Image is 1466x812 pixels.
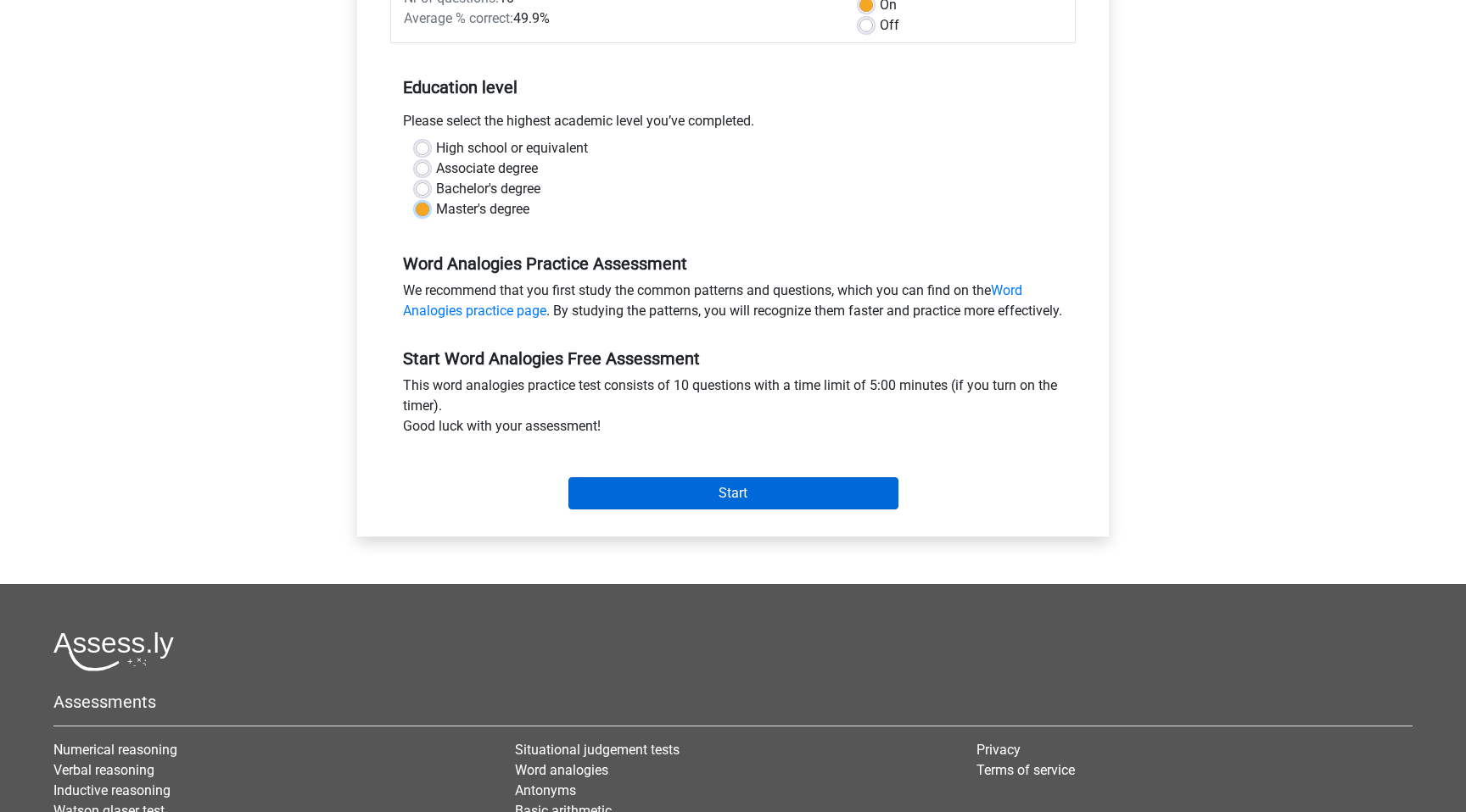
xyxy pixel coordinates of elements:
[403,70,1063,104] h5: Education level
[390,281,1076,328] div: We recommend that you first study the common patterns and questions, which you can find on the . ...
[515,762,608,778] a: Word analogies
[53,692,1413,712] h5: Assessments
[515,782,576,798] a: Antonyms
[436,199,529,220] label: Master's degree
[880,15,899,36] label: Off
[403,348,1063,369] h5: Start Word Analogies Free Assessment
[53,762,154,778] a: Verbal reasoning
[390,375,1076,443] div: This word analogies practice test consists of 10 questions with a time limit of 5:00 minutes (if ...
[976,742,1021,758] a: Privacy
[391,8,847,29] div: 49.9%
[53,742,177,758] a: Numerical reasoning
[53,631,174,671] img: Assessly logo
[436,179,540,199] label: Bachelor's degree
[976,762,1075,778] a: Terms of service
[436,159,538,179] label: Associate degree
[390,111,1076,138] div: Please select the highest academic level you’ve completed.
[568,477,898,509] input: Start
[515,742,680,758] a: Situational judgement tests
[436,138,588,159] label: High school or equivalent
[53,782,171,798] a: Inductive reasoning
[404,10,513,26] span: Average % correct:
[403,253,1063,274] h5: Word Analogies Practice Assessment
